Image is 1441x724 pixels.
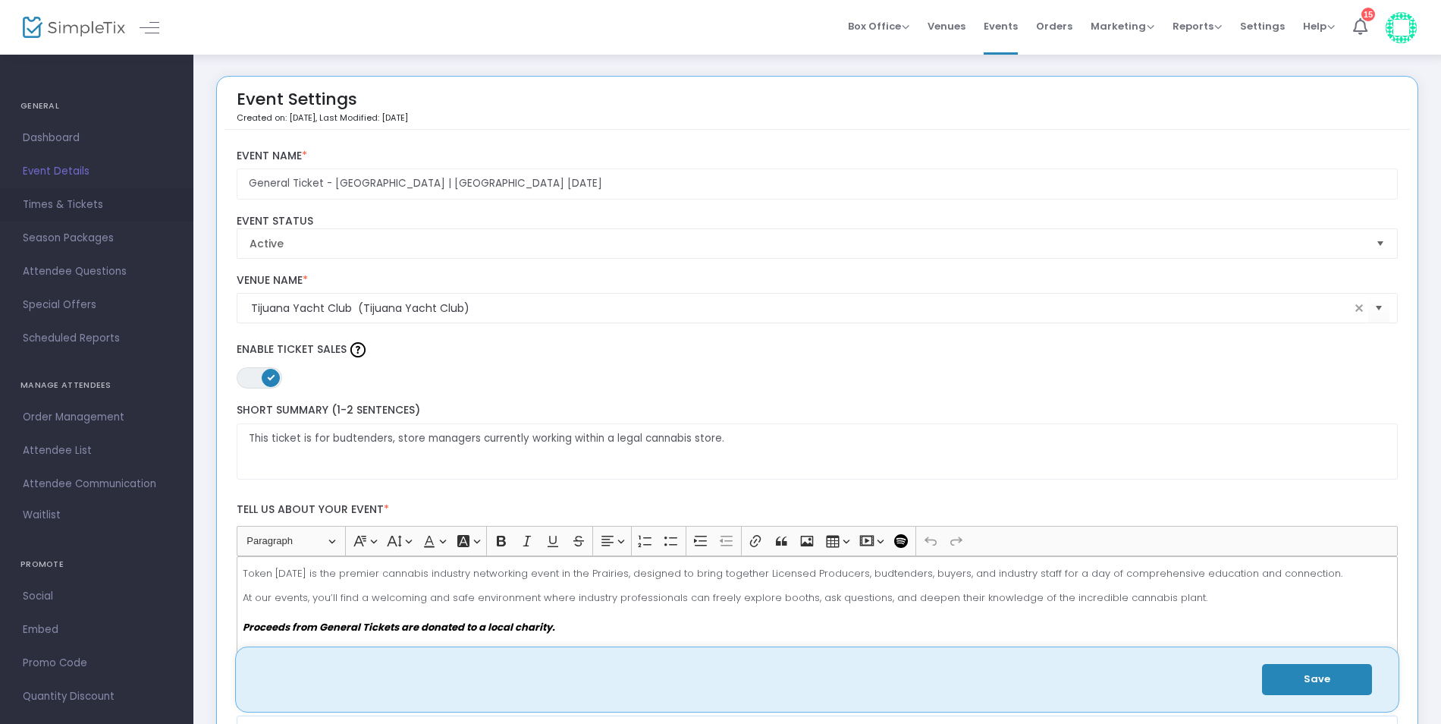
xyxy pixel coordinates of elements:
span: Quantity Discount [23,687,171,707]
span: Embed [23,620,171,640]
span: Help [1303,19,1335,33]
span: Waitlist [23,508,61,523]
span: Event Details [23,162,171,181]
p: Created on: [DATE] [237,112,408,124]
span: Times & Tickets [23,195,171,215]
div: Rich Text Editor, main [237,556,1399,708]
p: At our events, you’ll find a welcoming and safe environment where industry professionals can free... [243,590,1391,635]
span: Short Summary (1-2 Sentences) [237,402,420,417]
label: Enable Ticket Sales [237,338,1399,361]
label: Event Name [237,150,1399,163]
h4: PROMOTE [20,549,173,580]
input: Select Venue [251,301,1351,316]
div: Editor toolbar [237,526,1399,556]
strong: Proceeds from General Tickets are donated to a local charity. [243,620,555,634]
span: Reports [1173,19,1222,33]
span: Attendee List [23,441,171,461]
h4: GENERAL [20,91,173,121]
span: Marketing [1091,19,1154,33]
button: Select [1368,293,1389,324]
p: Token [DATE] is the premier cannabis industry networking event in the Prairies, designed to bring... [243,566,1391,581]
span: ON [267,373,275,381]
div: Event Settings [237,84,408,129]
span: , Last Modified: [DATE] [316,112,408,124]
span: Attendee Questions [23,262,171,282]
span: Paragraph [246,532,325,550]
span: clear [1350,299,1368,317]
span: Special Offers [23,295,171,315]
img: question-mark [350,342,366,357]
button: Paragraph [240,530,342,553]
button: Select [1370,229,1391,258]
input: Enter Event Name [237,168,1399,200]
span: Dashboard [23,128,171,148]
span: Box Office [848,19,909,33]
div: 15 [1361,8,1375,21]
label: Event Status [237,215,1399,228]
span: Scheduled Reports [23,329,171,348]
span: Events [984,7,1018,46]
span: Venues [928,7,965,46]
span: Active [250,236,1364,251]
label: Venue Name [237,274,1399,288]
span: Order Management [23,408,171,427]
span: Season Packages [23,228,171,248]
h4: MANAGE ATTENDEES [20,370,173,401]
span: Promo Code [23,653,171,673]
span: Settings [1240,7,1285,46]
span: Social [23,587,171,606]
label: Tell us about your event [229,495,1405,526]
span: Attendee Communication [23,474,171,494]
span: Orders [1036,7,1072,46]
button: Save [1262,664,1372,695]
